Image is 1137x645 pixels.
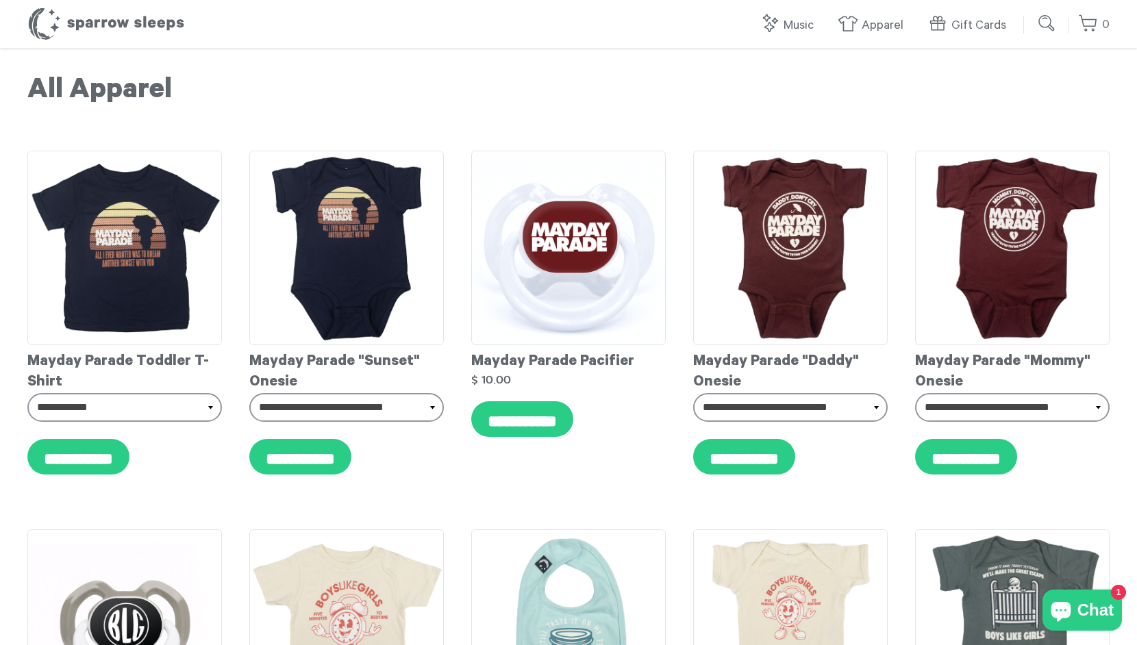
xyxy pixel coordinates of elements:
div: Mayday Parade "Sunset" Onesie [249,345,444,393]
img: MaydayParade-SunsetToddlerT-shirt_grande.png [27,151,222,345]
img: Mayday_Parade_-_Mommy_Onesie_grande.png [915,151,1110,345]
a: Music [760,11,821,40]
a: Gift Cards [927,11,1013,40]
img: MaydayParadePacifierMockup_grande.png [471,151,666,345]
input: Submit [1034,10,1061,37]
img: Mayday_Parade_-_Daddy_Onesie_grande.png [693,151,888,345]
strong: $ 10.00 [471,374,511,385]
img: MaydayParade-SunsetOnesie_grande.png [249,151,444,345]
div: Mayday Parade "Daddy" Onesie [693,345,888,393]
inbox-online-store-chat: Shopify online store chat [1038,590,1126,634]
h1: Sparrow Sleeps [27,7,185,41]
a: Apparel [838,11,910,40]
div: Mayday Parade Toddler T-Shirt [27,345,222,393]
div: Mayday Parade Pacifier [471,345,666,372]
div: Mayday Parade "Mommy" Onesie [915,345,1110,393]
a: 0 [1078,10,1110,40]
h1: All Apparel [27,75,1110,110]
